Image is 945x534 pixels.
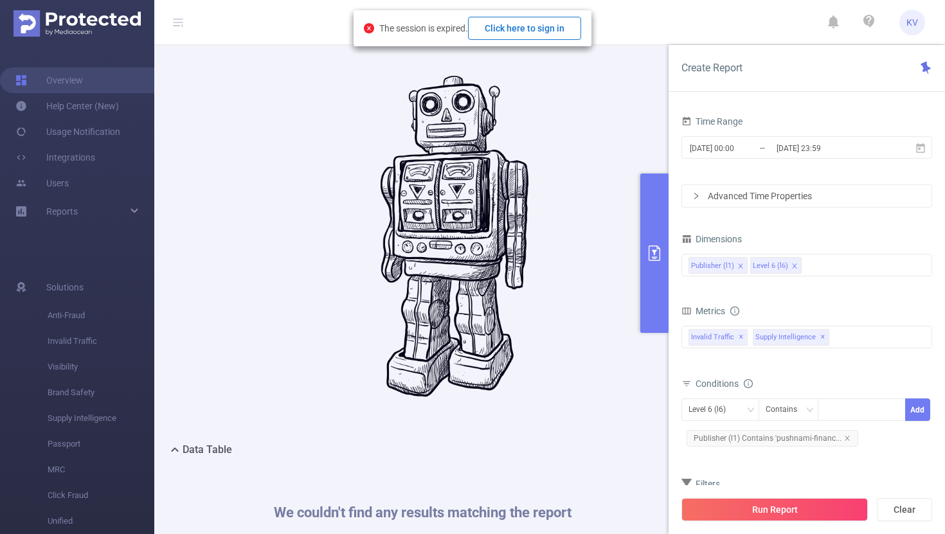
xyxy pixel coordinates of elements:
div: Level 6 (l6) [753,258,788,274]
input: End date [775,139,879,157]
i: icon: close-circle [364,23,374,33]
i: icon: close [791,263,798,271]
span: Create Report [681,62,742,74]
span: Metrics [681,306,725,316]
div: Level 6 (l6) [688,399,735,420]
span: Reports [46,206,78,217]
input: Start date [688,139,793,157]
span: Brand Safety [48,380,154,405]
button: Run Report [681,498,868,521]
a: Usage Notification [15,119,120,145]
a: Users [15,170,69,196]
span: Click Fraud [48,483,154,508]
button: Clear [877,498,932,521]
h2: Data Table [183,442,232,458]
span: Passport [48,431,154,457]
span: Time Range [681,116,742,127]
span: Solutions [46,274,84,300]
div: icon: rightAdvanced Time Properties [682,185,932,207]
img: Protected Media [14,10,141,37]
i: icon: info-circle [730,307,739,316]
span: Invalid Traffic [48,328,154,354]
img: # [381,76,529,397]
i: icon: close [844,435,851,441]
span: Invalid Traffic [688,329,748,346]
span: ✕ [739,330,744,345]
a: Overview [15,67,83,93]
span: Supply Intelligence [48,405,154,431]
i: icon: down [806,406,814,415]
a: Reports [46,199,78,224]
i: icon: right [692,192,700,200]
li: Level 6 (l6) [750,257,802,274]
span: KV [906,10,918,35]
span: MRC [48,457,154,483]
button: Click here to sign in [468,17,581,40]
div: Publisher (l1) [691,258,734,274]
span: Publisher (l1) Contains 'pushnami-financ... [687,430,858,447]
button: Add [905,398,930,421]
a: Help Center (New) [15,93,119,119]
a: Integrations [15,145,95,170]
div: Contains [766,399,806,420]
span: Filters [681,479,720,489]
span: Supply Intelligence [753,329,829,346]
i: icon: close [737,263,744,271]
span: Visibility [48,354,154,380]
span: Dimensions [681,234,742,244]
span: Anti-Fraud [48,303,154,328]
li: Publisher (l1) [688,257,748,274]
i: icon: down [747,406,755,415]
span: The session is expired. [379,23,581,33]
span: Unified [48,508,154,534]
i: icon: info-circle [744,379,753,388]
h1: We couldn't find any results matching the report [274,506,571,520]
span: ✕ [820,330,825,345]
span: Conditions [696,378,753,389]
